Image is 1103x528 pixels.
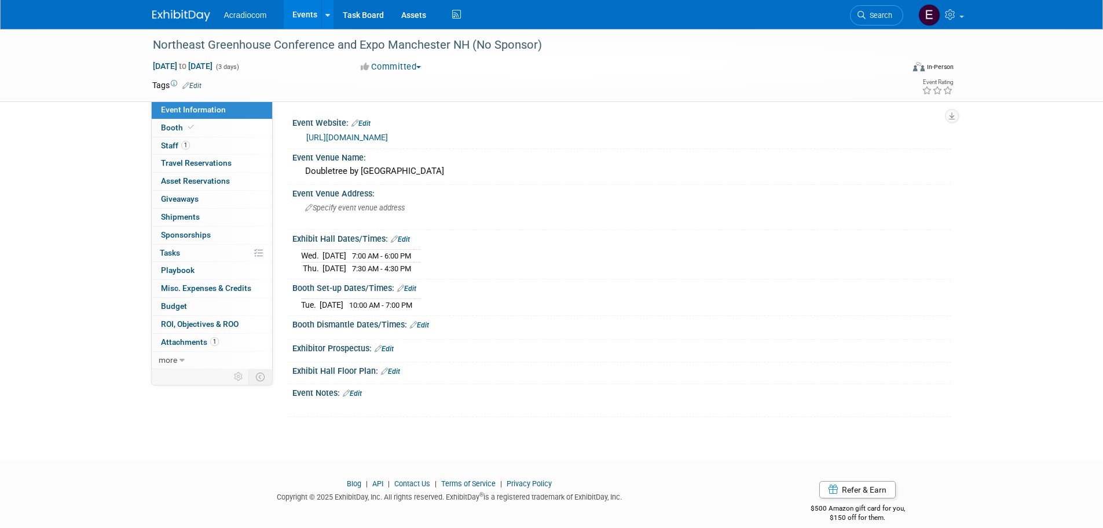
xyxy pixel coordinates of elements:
[323,250,346,263] td: [DATE]
[372,479,383,488] a: API
[301,162,943,180] div: Doubletree by [GEOGRAPHIC_DATA]
[441,479,496,488] a: Terms of Service
[323,263,346,275] td: [DATE]
[866,11,892,20] span: Search
[224,10,267,20] span: Acradiocom
[149,35,886,56] div: Northeast Greenhouse Conference and Expo Manchester NH (No Sponsor)
[352,252,411,260] span: 7:00 AM - 6:00 PM
[479,491,483,498] sup: ®
[292,149,951,163] div: Event Venue Name:
[152,489,747,502] div: Copyright © 2025 ExhibitDay, Inc. All rights reserved. ExhibitDay is a registered trademark of Ex...
[160,248,180,257] span: Tasks
[363,479,371,488] span: |
[152,227,272,244] a: Sponsorships
[177,61,188,71] span: to
[152,61,213,71] span: [DATE] [DATE]
[161,337,219,347] span: Attachments
[152,262,272,279] a: Playbook
[161,141,190,150] span: Staff
[352,264,411,273] span: 7:30 AM - 4:30 PM
[918,4,940,26] img: Elizabeth Martinez
[397,285,416,293] a: Edit
[161,176,230,185] span: Asset Reservations
[292,340,951,355] div: Exhibitor Prospectus:
[159,355,177,365] span: more
[391,235,410,243] a: Edit
[152,119,272,137] a: Booth
[161,230,211,239] span: Sponsorships
[210,337,219,346] span: 1
[410,321,429,329] a: Edit
[432,479,439,488] span: |
[497,479,505,488] span: |
[385,479,393,488] span: |
[922,79,953,85] div: Event Rating
[152,245,272,262] a: Tasks
[349,301,412,309] span: 10:00 AM - 7:00 PM
[152,173,272,190] a: Asset Reservations
[320,299,343,311] td: [DATE]
[292,384,951,399] div: Event Notes:
[292,316,951,331] div: Booth Dismantle Dates/Times:
[292,114,951,129] div: Event Website:
[161,283,251,293] span: Misc. Expenses & Credits
[306,133,388,142] a: [URL][DOMAIN_NAME]
[305,203,405,212] span: Specify event venue address
[152,155,272,172] a: Travel Reservations
[161,194,199,203] span: Giveaways
[819,481,896,498] a: Refer & Earn
[913,62,925,71] img: Format-Inperson.png
[152,298,272,315] a: Budget
[229,369,249,384] td: Personalize Event Tab Strip
[375,345,394,353] a: Edit
[394,479,430,488] a: Contact Us
[161,123,196,132] span: Booth
[248,369,272,384] td: Toggle Event Tabs
[343,389,362,398] a: Edit
[215,63,239,71] span: (3 days)
[152,101,272,119] a: Event Information
[764,513,951,523] div: $150 off for them.
[764,496,951,523] div: $500 Amazon gift card for you,
[152,209,272,226] a: Shipments
[161,158,232,167] span: Travel Reservations
[301,263,323,275] td: Thu.
[926,63,954,71] div: In-Person
[152,316,272,333] a: ROI, Objectives & ROO
[188,124,194,130] i: Booth reservation complete
[152,191,272,208] a: Giveaways
[152,10,210,21] img: ExhibitDay
[292,185,951,199] div: Event Venue Address:
[161,319,239,329] span: ROI, Objectives & ROO
[507,479,552,488] a: Privacy Policy
[152,334,272,351] a: Attachments1
[152,137,272,155] a: Staff1
[152,280,272,297] a: Misc. Expenses & Credits
[357,61,426,73] button: Committed
[850,5,903,26] a: Search
[347,479,361,488] a: Blog
[301,250,323,263] td: Wed.
[161,265,195,275] span: Playbook
[181,141,190,150] span: 1
[152,352,272,369] a: more
[351,119,371,128] a: Edit
[292,230,951,245] div: Exhibit Hall Dates/Times:
[161,301,187,311] span: Budget
[182,82,201,90] a: Edit
[292,279,951,294] div: Booth Set-up Dates/Times:
[161,212,200,221] span: Shipments
[161,105,226,114] span: Event Information
[292,362,951,377] div: Exhibit Hall Floor Plan:
[301,299,320,311] td: Tue.
[152,79,201,91] td: Tags
[381,367,400,376] a: Edit
[835,60,954,78] div: Event Format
